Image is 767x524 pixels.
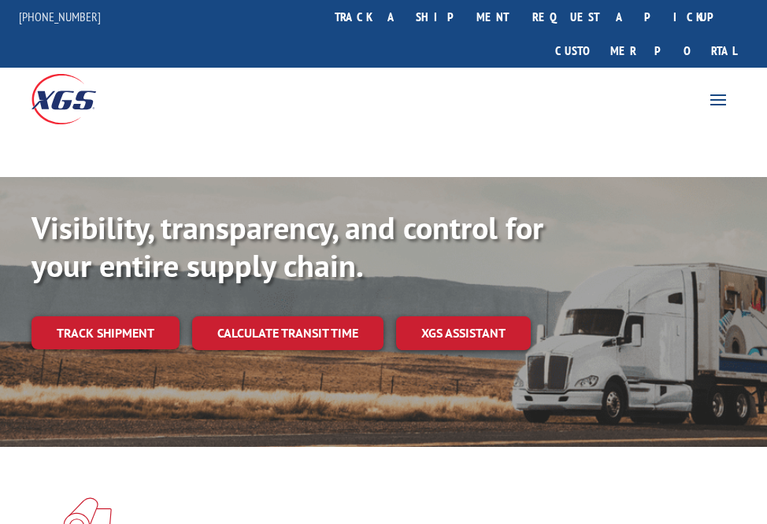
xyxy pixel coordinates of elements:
[192,316,383,350] a: Calculate transit time
[543,34,748,68] a: Customer Portal
[31,316,180,349] a: Track shipment
[396,316,531,350] a: XGS ASSISTANT
[31,207,543,286] b: Visibility, transparency, and control for your entire supply chain.
[19,9,101,24] a: [PHONE_NUMBER]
